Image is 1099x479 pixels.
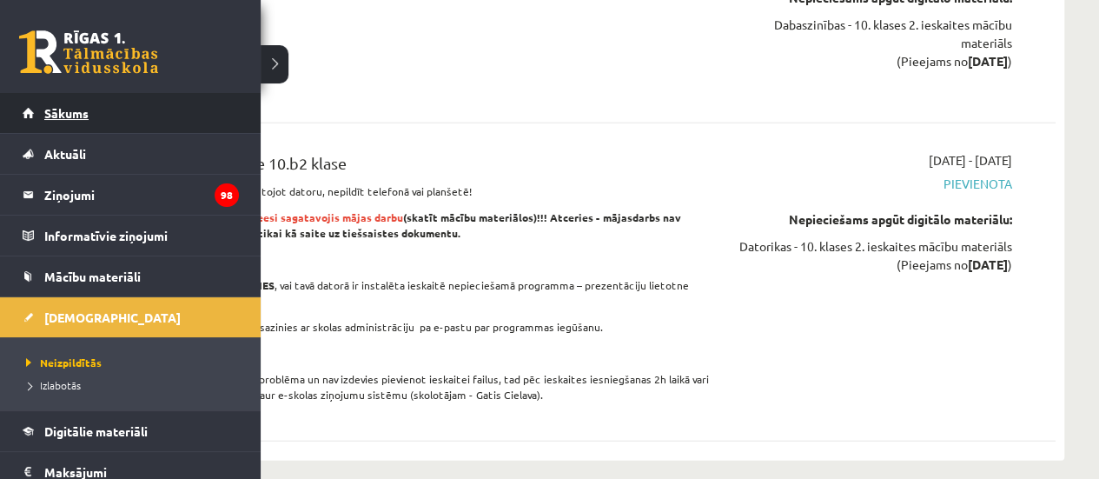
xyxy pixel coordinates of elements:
a: Izlabotās [22,377,243,393]
a: Sākums [23,93,239,133]
p: Ja Tev nav šīs programmas sazinies ar skolas administrāciju pa e-pastu par programmas iegūšanu. [130,319,710,335]
strong: [DATE] [968,256,1008,272]
span: Neizpildītās [22,356,102,369]
span: Sākums [44,105,89,121]
span: Mācību materiāli [44,269,141,284]
a: Digitālie materiāli [23,411,239,451]
div: Nepieciešams apgūt digitālo materiālu: [736,210,1012,229]
span: Izlabotās [22,378,81,392]
div: Datorika 2. ieskaite 10.b2 klase [130,151,710,183]
legend: Informatīvie ziņojumi [44,216,239,256]
a: Informatīvie ziņojumi [23,216,239,256]
span: [DATE] - [DATE] [929,151,1012,170]
a: Neizpildītās [22,355,243,370]
p: Ja Tev ir radusies tehniska problēma un nav izdevies pievienot ieskaitei failus, tad pēc ieskaite... [130,371,710,402]
a: Ziņojumi98 [23,175,239,215]
a: Aktuāli [23,134,239,174]
strong: [DATE] [968,53,1008,69]
div: Datorikas - 10. klases 2. ieskaites mācību materiāls (Pieejams no ) [736,237,1012,274]
strong: (skatīt mācību materiālos)!!! Atceries - mājasdarbs nav iesniedzams kā fails, bet tikai kā saite ... [130,210,681,240]
p: Pirms ieskaites , vai tavā datorā ir instalēta ieskaitē nepieciešamā programma – prezentāciju lie... [130,277,710,309]
i: 98 [215,183,239,207]
span: Nesāc pildīt ieskaiti, ja neesi sagatavojis mājas darbu [130,210,403,224]
span: Pievienota [736,175,1012,193]
a: [DEMOGRAPHIC_DATA] [23,297,239,337]
span: [DEMOGRAPHIC_DATA] [44,309,181,325]
legend: Ziņojumi [44,175,239,215]
div: Dabaszinības - 10. klases 2. ieskaites mācību materiāls (Pieejams no ) [736,16,1012,70]
p: Ieskaite jāpilda, izmantojot datoru, nepildīt telefonā vai planšetē! [130,183,710,199]
a: Rīgas 1. Tālmācības vidusskola [19,30,158,74]
span: Aktuāli [44,146,86,162]
span: Digitālie materiāli [44,423,148,439]
a: Mācību materiāli [23,256,239,296]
